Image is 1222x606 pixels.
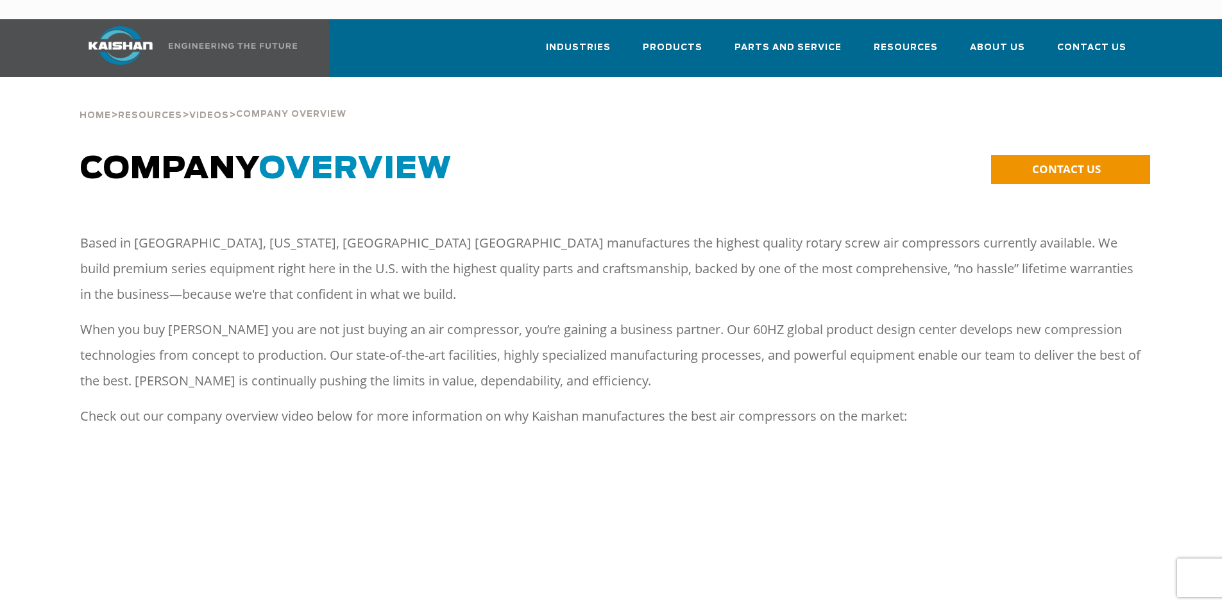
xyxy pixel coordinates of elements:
[80,109,111,121] a: Home
[80,77,346,126] div: > > >
[546,40,611,55] span: Industries
[874,31,938,74] a: Resources
[970,31,1025,74] a: About Us
[189,112,229,120] span: Videos
[80,154,452,185] span: Company
[189,109,229,121] a: Videos
[118,112,182,120] span: Resources
[80,317,1142,394] p: When you buy [PERSON_NAME] you are not just buying an air compressor, you’re gaining a business p...
[734,31,842,74] a: Parts and Service
[970,40,1025,55] span: About Us
[80,112,111,120] span: Home
[643,40,702,55] span: Products
[72,19,300,77] a: Kaishan USA
[1057,40,1126,55] span: Contact Us
[236,110,346,119] span: Company Overview
[546,31,611,74] a: Industries
[169,43,297,49] img: Engineering the future
[80,230,1142,307] p: Based in [GEOGRAPHIC_DATA], [US_STATE], [GEOGRAPHIC_DATA] [GEOGRAPHIC_DATA] manufactures the high...
[734,40,842,55] span: Parts and Service
[118,109,182,121] a: Resources
[259,154,452,185] span: Overview
[1032,162,1101,176] span: CONTACT US
[80,403,1142,429] p: Check out our company overview video below for more information on why Kaishan manufactures the b...
[1057,31,1126,74] a: Contact Us
[991,155,1150,184] a: CONTACT US
[874,40,938,55] span: Resources
[72,26,169,65] img: kaishan logo
[643,31,702,74] a: Products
